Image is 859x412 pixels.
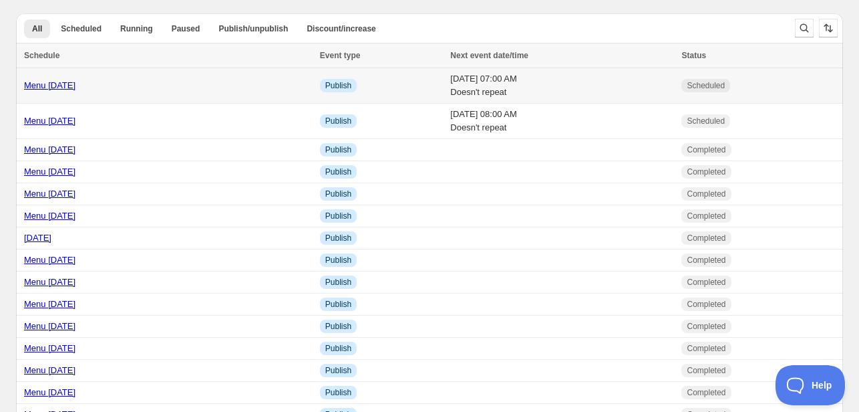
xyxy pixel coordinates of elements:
[325,321,351,332] span: Publish
[325,277,351,288] span: Publish
[795,19,814,37] button: Search and filter results
[687,365,725,376] span: Completed
[24,211,75,221] a: Menu [DATE]
[24,51,59,60] span: Schedule
[325,233,351,243] span: Publish
[687,80,725,91] span: Scheduled
[61,23,102,34] span: Scheduled
[24,299,75,309] a: Menu [DATE]
[24,255,75,265] a: Menu [DATE]
[325,211,351,221] span: Publish
[687,167,725,177] span: Completed
[681,51,706,60] span: Status
[24,321,75,331] a: Menu [DATE]
[325,80,351,91] span: Publish
[24,167,75,177] a: Menu [DATE]
[687,255,725,266] span: Completed
[325,189,351,199] span: Publish
[307,23,375,34] span: Discount/increase
[325,343,351,354] span: Publish
[120,23,153,34] span: Running
[687,189,725,199] span: Completed
[325,144,351,155] span: Publish
[325,387,351,398] span: Publish
[446,68,677,104] td: [DATE] 07:00 AM Doesn't repeat
[325,116,351,126] span: Publish
[450,51,528,60] span: Next event date/time
[32,23,42,34] span: All
[687,321,725,332] span: Completed
[325,255,351,266] span: Publish
[24,387,75,397] a: Menu [DATE]
[687,144,725,155] span: Completed
[24,233,51,243] a: [DATE]
[446,104,677,139] td: [DATE] 08:00 AM Doesn't repeat
[819,19,838,37] button: Sort the results
[687,277,725,288] span: Completed
[687,387,725,398] span: Completed
[24,80,75,90] a: Menu [DATE]
[325,299,351,310] span: Publish
[24,189,75,199] a: Menu [DATE]
[776,365,846,405] iframe: Toggle Customer Support
[687,343,725,354] span: Completed
[218,23,288,34] span: Publish/unpublish
[687,211,725,221] span: Completed
[687,116,725,126] span: Scheduled
[325,167,351,177] span: Publish
[24,116,75,126] a: Menu [DATE]
[687,233,725,243] span: Completed
[320,51,361,60] span: Event type
[24,365,75,375] a: Menu [DATE]
[325,365,351,376] span: Publish
[24,277,75,287] a: Menu [DATE]
[24,343,75,353] a: Menu [DATE]
[172,23,200,34] span: Paused
[687,299,725,310] span: Completed
[24,144,75,154] a: Menu [DATE]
